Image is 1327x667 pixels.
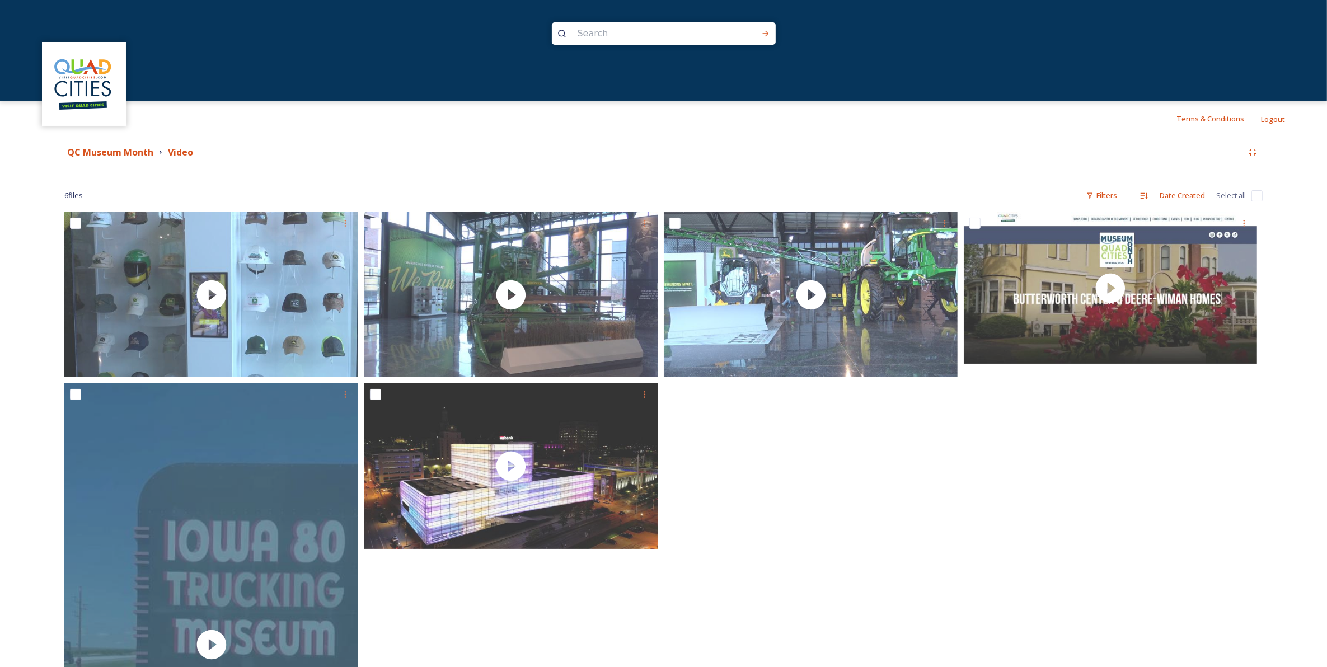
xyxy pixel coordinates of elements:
[364,383,658,548] img: thumbnail
[1176,114,1244,124] span: Terms & Conditions
[1261,114,1285,124] span: Logout
[964,212,1258,364] img: thumbnail
[44,44,125,125] img: QCCVB_VISIT_vert_logo_4c_tagline_122019.svg
[1176,112,1261,125] a: Terms & Conditions
[572,21,725,46] input: Search
[67,146,153,158] strong: QC Museum Month
[64,212,358,377] img: thumbnail
[1154,185,1211,206] div: Date Created
[364,212,658,377] img: thumbnail
[168,146,193,158] strong: Video
[64,190,83,201] span: 6 file s
[1216,190,1246,201] span: Select all
[664,212,958,377] img: thumbnail
[1081,185,1123,206] div: Filters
